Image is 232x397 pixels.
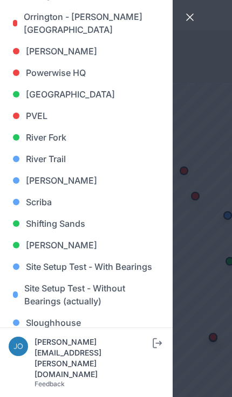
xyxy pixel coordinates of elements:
[9,312,164,333] a: Sloughhouse
[9,191,164,213] a: Scriba
[9,213,164,234] a: Shifting Sands
[9,62,164,83] a: Powerwise HQ
[9,170,164,191] a: [PERSON_NAME]
[9,6,164,40] a: Orrington - [PERSON_NAME][GEOGRAPHIC_DATA]
[9,277,164,312] a: Site Setup Test - Without Bearings (actually)
[9,256,164,277] a: Site Setup Test - With Bearings
[35,380,65,388] a: Feedback
[9,337,28,356] img: joe.mikula@nevados.solar
[35,337,151,380] div: [PERSON_NAME][EMAIL_ADDRESS][PERSON_NAME][DOMAIN_NAME]
[9,148,164,170] a: River Trail
[9,127,164,148] a: River Fork
[9,105,164,127] a: PVEL
[9,234,164,256] a: [PERSON_NAME]
[9,40,164,62] a: [PERSON_NAME]
[9,83,164,105] a: [GEOGRAPHIC_DATA]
